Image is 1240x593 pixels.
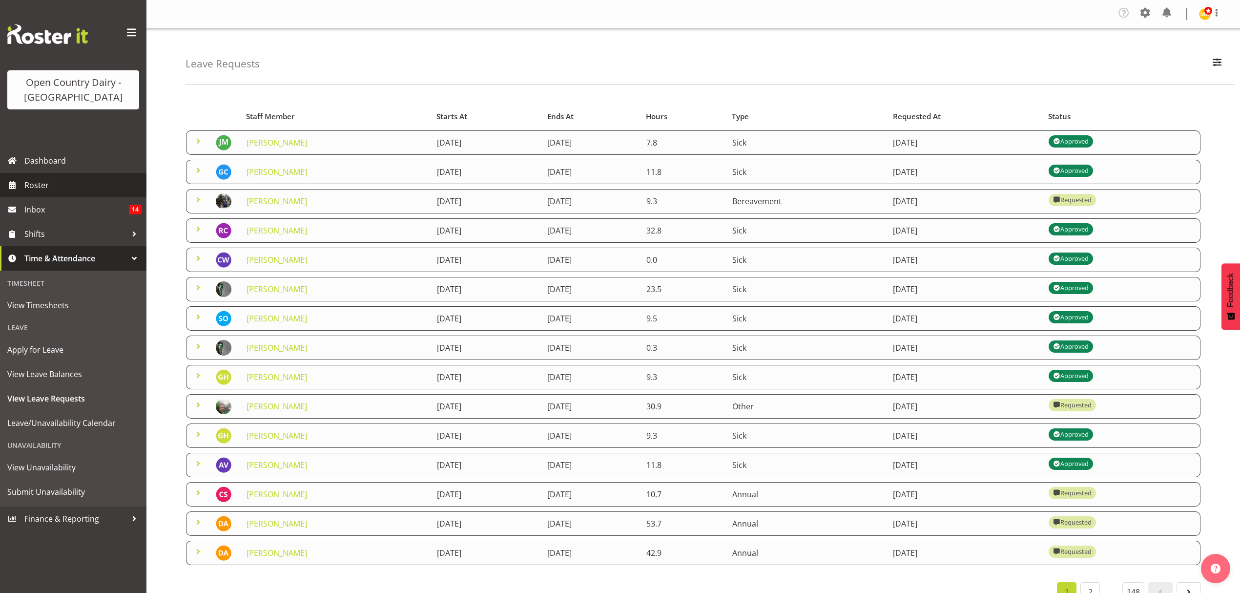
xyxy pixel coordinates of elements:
[887,541,1042,565] td: [DATE]
[431,189,541,213] td: [DATE]
[1053,223,1088,235] div: Approved
[641,453,726,477] td: 11.8
[247,167,307,177] a: [PERSON_NAME]
[2,435,144,455] div: Unavailability
[726,277,888,301] td: Sick
[641,336,726,360] td: 0.3
[431,424,541,448] td: [DATE]
[887,511,1042,536] td: [DATE]
[887,130,1042,155] td: [DATE]
[541,394,640,419] td: [DATE]
[2,318,144,338] div: Leave
[2,455,144,480] a: View Unavailability
[216,252,231,268] img: cherie-williams10091.jpg
[216,193,231,209] img: rodney-hamilton34b49b39e70198c731bf3bd5c59d070a.png
[216,281,231,297] img: bruce-spencer09840b1d301d09520d7522ab53c27dcf.png
[247,225,307,236] a: [PERSON_NAME]
[7,24,88,44] img: Rosterit website logo
[887,453,1042,477] td: [DATE]
[887,394,1042,419] td: [DATE]
[646,111,721,122] div: Hours
[1053,546,1091,557] div: Requested
[7,298,139,313] span: View Timesheets
[7,367,139,381] span: View Leave Balances
[541,482,640,507] td: [DATE]
[431,160,541,184] td: [DATE]
[641,424,726,448] td: 9.3
[216,369,231,385] img: gavin-hamilton7419.jpg
[1053,311,1088,323] div: Approved
[17,75,129,105] div: Open Country Dairy - [GEOGRAPHIC_DATA]
[726,365,888,389] td: Sick
[216,457,231,473] img: andy-van-brecht9849.jpg
[893,111,1037,122] div: Requested At
[541,336,640,360] td: [DATE]
[641,277,726,301] td: 23.5
[547,111,635,122] div: Ends At
[887,160,1042,184] td: [DATE]
[726,394,888,419] td: Other
[2,293,144,318] a: View Timesheets
[216,340,231,356] img: bruce-spencer09840b1d301d09520d7522ab53c27dcf.png
[541,453,640,477] td: [DATE]
[641,218,726,243] td: 32.8
[641,394,726,419] td: 30.9
[431,130,541,155] td: [DATE]
[887,218,1042,243] td: [DATE]
[641,306,726,331] td: 9.5
[1053,282,1088,294] div: Approved
[1053,458,1088,469] div: Approved
[129,205,142,214] span: 14
[887,482,1042,507] td: [DATE]
[2,362,144,386] a: View Leave Balances
[541,541,640,565] td: [DATE]
[1053,428,1088,440] div: Approved
[887,248,1042,272] td: [DATE]
[24,178,142,192] span: Roster
[7,416,139,430] span: Leave/Unavailability Calendar
[431,394,541,419] td: [DATE]
[726,541,888,565] td: Annual
[247,372,307,382] a: [PERSON_NAME]
[24,153,142,168] span: Dashboard
[247,137,307,148] a: [PERSON_NAME]
[726,248,888,272] td: Sick
[7,460,139,475] span: View Unavailability
[1053,194,1091,206] div: Requested
[247,489,307,500] a: [PERSON_NAME]
[1221,263,1240,330] button: Feedback - Show survey
[431,248,541,272] td: [DATE]
[431,453,541,477] td: [DATE]
[1048,111,1195,122] div: Status
[7,485,139,499] span: Submit Unavailability
[887,336,1042,360] td: [DATE]
[541,130,640,155] td: [DATE]
[1053,516,1091,528] div: Requested
[887,277,1042,301] td: [DATE]
[431,541,541,565] td: [DATE]
[431,277,541,301] td: [DATE]
[216,223,231,238] img: raymond-campbell9020.jpg
[247,254,307,265] a: [PERSON_NAME]
[726,160,888,184] td: Sick
[726,306,888,331] td: Sick
[1207,53,1227,75] button: Filter Employees
[641,160,726,184] td: 11.8
[726,336,888,360] td: Sick
[431,306,541,331] td: [DATE]
[1053,487,1091,499] div: Requested
[1053,370,1088,381] div: Approved
[726,218,888,243] td: Sick
[2,480,144,504] a: Submit Unavailability
[1053,135,1088,147] div: Approved
[887,189,1042,213] td: [DATE]
[247,284,307,295] a: [PERSON_NAME]
[247,548,307,558] a: [PERSON_NAME]
[726,189,888,213] td: Bereavement
[247,196,307,207] a: [PERSON_NAME]
[247,430,307,441] a: [PERSON_NAME]
[7,391,139,406] span: View Leave Requests
[186,58,260,69] h4: Leave Requests
[247,518,307,529] a: [PERSON_NAME]
[641,248,726,272] td: 0.0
